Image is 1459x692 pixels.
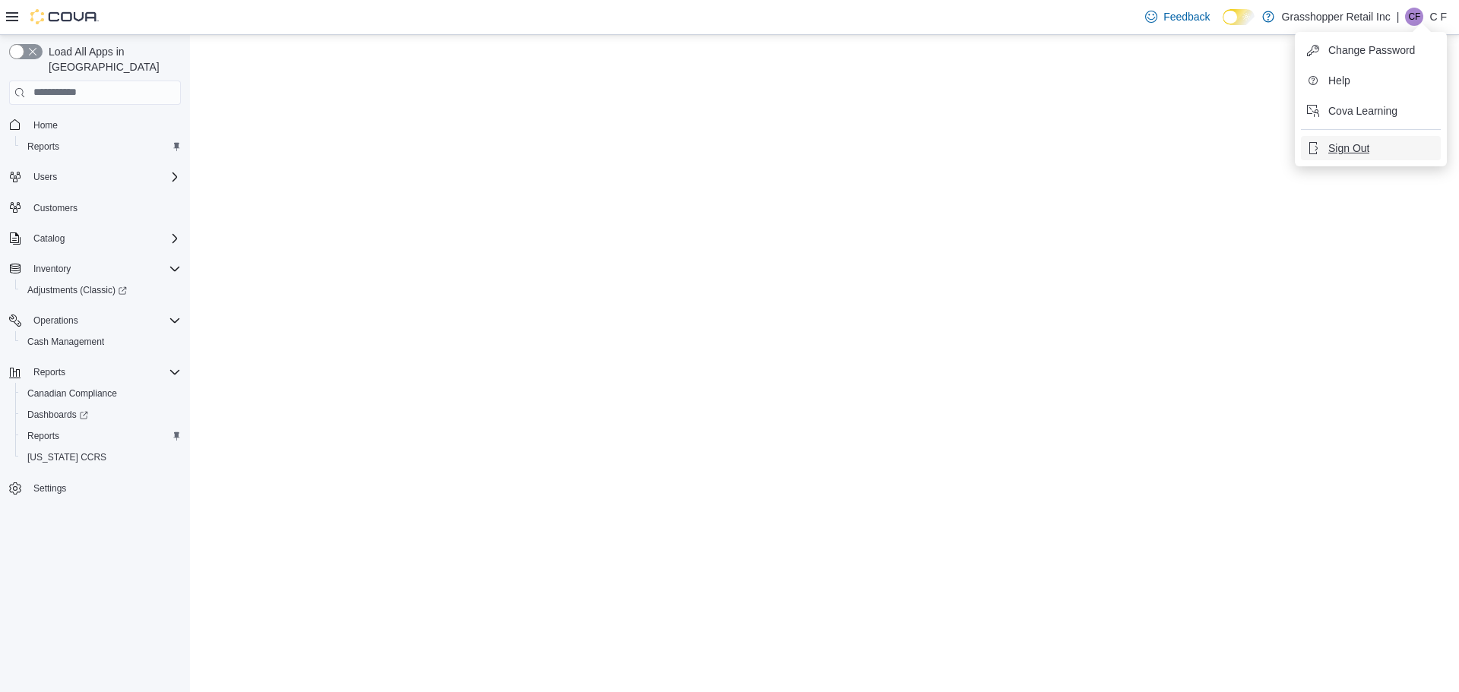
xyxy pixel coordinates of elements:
[33,314,78,327] span: Operations
[27,115,181,134] span: Home
[27,451,106,463] span: [US_STATE] CCRS
[21,384,123,403] a: Canadian Compliance
[3,258,187,280] button: Inventory
[1139,2,1216,32] a: Feedback
[33,171,57,183] span: Users
[1328,141,1369,156] span: Sign Out
[27,363,71,381] button: Reports
[1328,73,1350,88] span: Help
[3,166,187,188] button: Users
[1223,9,1255,25] input: Dark Mode
[15,331,187,352] button: Cash Management
[27,116,64,134] a: Home
[15,425,187,447] button: Reports
[27,199,84,217] a: Customers
[27,409,88,421] span: Dashboards
[15,383,187,404] button: Canadian Compliance
[21,137,181,156] span: Reports
[1301,99,1441,123] button: Cova Learning
[1301,38,1441,62] button: Change Password
[21,281,181,299] span: Adjustments (Classic)
[27,168,181,186] span: Users
[27,284,127,296] span: Adjustments (Classic)
[27,311,181,330] span: Operations
[3,477,187,499] button: Settings
[3,228,187,249] button: Catalog
[27,260,181,278] span: Inventory
[27,229,181,248] span: Catalog
[27,430,59,442] span: Reports
[27,198,181,217] span: Customers
[21,448,181,466] span: Washington CCRS
[27,141,59,153] span: Reports
[21,427,65,445] a: Reports
[27,479,181,498] span: Settings
[33,119,58,131] span: Home
[1301,68,1441,93] button: Help
[27,363,181,381] span: Reports
[3,310,187,331] button: Operations
[27,387,117,400] span: Canadian Compliance
[3,114,187,136] button: Home
[1301,136,1441,160] button: Sign Out
[21,137,65,156] a: Reports
[1405,8,1423,26] div: C F
[27,311,84,330] button: Operations
[3,362,187,383] button: Reports
[27,479,72,498] a: Settings
[15,404,187,425] a: Dashboards
[21,281,133,299] a: Adjustments (Classic)
[21,333,181,351] span: Cash Management
[27,229,71,248] button: Catalog
[21,406,181,424] span: Dashboards
[15,447,187,468] button: [US_STATE] CCRS
[43,44,181,74] span: Load All Apps in [GEOGRAPHIC_DATA]
[1408,8,1420,26] span: CF
[33,263,71,275] span: Inventory
[15,280,187,301] a: Adjustments (Classic)
[3,197,187,219] button: Customers
[1223,25,1223,26] span: Dark Mode
[27,168,63,186] button: Users
[30,9,99,24] img: Cova
[1328,43,1415,58] span: Change Password
[21,406,94,424] a: Dashboards
[1397,8,1400,26] p: |
[1328,103,1397,118] span: Cova Learning
[27,260,77,278] button: Inventory
[33,366,65,378] span: Reports
[1429,8,1447,26] p: C F
[15,136,187,157] button: Reports
[9,108,181,539] nav: Complex example
[1282,8,1391,26] p: Grasshopper Retail Inc
[21,333,110,351] a: Cash Management
[27,336,104,348] span: Cash Management
[33,202,78,214] span: Customers
[33,232,65,245] span: Catalog
[21,448,112,466] a: [US_STATE] CCRS
[21,384,181,403] span: Canadian Compliance
[1163,9,1210,24] span: Feedback
[33,482,66,495] span: Settings
[21,427,181,445] span: Reports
